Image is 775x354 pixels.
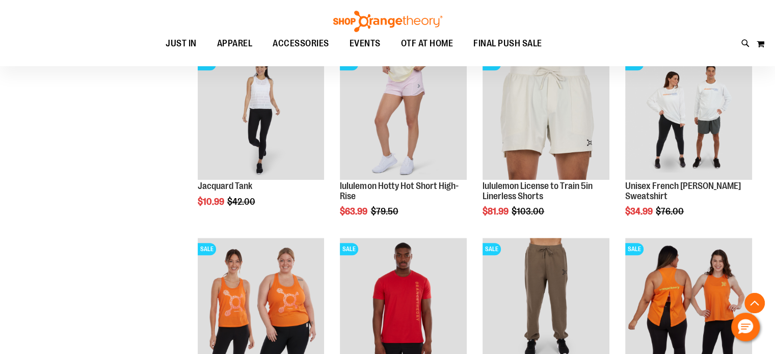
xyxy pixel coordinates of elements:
span: ACCESSORIES [273,32,329,55]
a: OTF AT HOME [391,32,464,56]
img: lululemon License to Train 5in Linerless Shorts [483,53,609,180]
a: ACCESSORIES [262,32,339,56]
span: SALE [340,243,358,255]
img: Unisex French Terry Crewneck Sweatshirt primary image [625,53,752,180]
a: FINAL PUSH SALE [463,32,552,55]
a: APPAREL [207,32,263,56]
span: APPAREL [217,32,253,55]
span: SALE [483,243,501,255]
img: lululemon Hotty Hot Short High-Rise [340,53,467,180]
span: $79.50 [370,206,399,216]
button: Hello, have a question? Let’s chat. [731,313,760,341]
span: SALE [198,243,216,255]
a: lululemon License to Train 5in Linerless ShortsSALE [483,53,609,181]
div: product [193,48,330,233]
span: EVENTS [350,32,381,55]
a: JUST IN [155,32,207,56]
a: Unisex French Terry Crewneck Sweatshirt primary imageSALE [625,53,752,181]
a: Jacquard Tank [198,181,252,191]
span: $76.00 [656,206,685,216]
span: SALE [625,243,644,255]
span: $81.99 [483,206,510,216]
button: Back To Top [744,293,765,313]
span: OTF AT HOME [401,32,453,55]
img: Front view of Jacquard Tank [198,53,325,180]
div: product [620,48,757,242]
span: $10.99 [198,197,226,207]
span: FINAL PUSH SALE [473,32,542,55]
span: JUST IN [166,32,197,55]
a: Unisex French [PERSON_NAME] Sweatshirt [625,181,741,201]
span: $103.00 [512,206,546,216]
span: $63.99 [340,206,369,216]
div: product [335,48,472,242]
a: EVENTS [339,32,391,56]
span: $42.00 [227,197,257,207]
a: lululemon Hotty Hot Short High-Rise [340,181,458,201]
a: lululemon Hotty Hot Short High-RiseSALE [340,53,467,181]
a: Front view of Jacquard TankSALE [198,53,325,181]
span: $34.99 [625,206,654,216]
div: product [477,48,614,242]
img: Shop Orangetheory [332,11,444,32]
a: lululemon License to Train 5in Linerless Shorts [483,181,593,201]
